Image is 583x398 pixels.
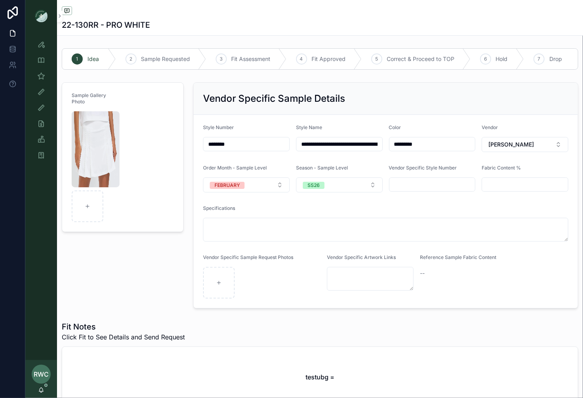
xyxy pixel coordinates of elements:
[203,124,234,130] span: Style Number
[72,111,120,187] img: Screenshot-2025-08-28-at-10.28.44-AM.png
[203,177,290,192] button: Select Button
[538,56,541,62] span: 7
[308,182,320,189] div: SS26
[300,56,303,62] span: 4
[420,254,496,260] span: Reference Sample Fabric Content
[76,56,78,62] span: 1
[327,254,396,260] span: Vendor Specific Artwork Links
[72,92,106,105] span: Sample Gallery Photo
[312,55,346,63] span: Fit Approved
[220,56,222,62] span: 3
[306,372,334,382] h2: testubg =
[387,55,455,63] span: Correct & Proceed to TOP
[420,269,425,277] span: --
[34,369,49,379] span: RWC
[62,19,150,30] h1: 22-130RR - PRO WHITE
[203,165,267,171] span: Order Month - Sample Level
[35,10,47,22] img: App logo
[62,321,185,332] h1: Fit Notes
[296,177,383,192] button: Select Button
[296,165,348,171] span: Season - Sample Level
[203,92,345,105] h2: Vendor Specific Sample Details
[215,182,240,189] div: FEBRUARY
[203,254,293,260] span: Vendor Specific Sample Request Photos
[484,56,487,62] span: 6
[389,165,457,171] span: Vendor Specific Style Number
[482,165,521,171] span: Fabric Content %
[488,141,534,149] span: [PERSON_NAME]
[25,32,57,173] div: scrollable content
[232,55,271,63] span: Fit Assessment
[389,124,401,130] span: Color
[62,332,185,342] span: Click Fit to See Details and Send Request
[141,55,190,63] span: Sample Requested
[129,56,132,62] span: 2
[496,55,508,63] span: Hold
[482,137,568,152] button: Select Button
[549,55,562,63] span: Drop
[87,55,99,63] span: Idea
[375,56,378,62] span: 5
[482,124,498,130] span: Vendor
[203,205,235,211] span: Specifications
[296,124,322,130] span: Style Name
